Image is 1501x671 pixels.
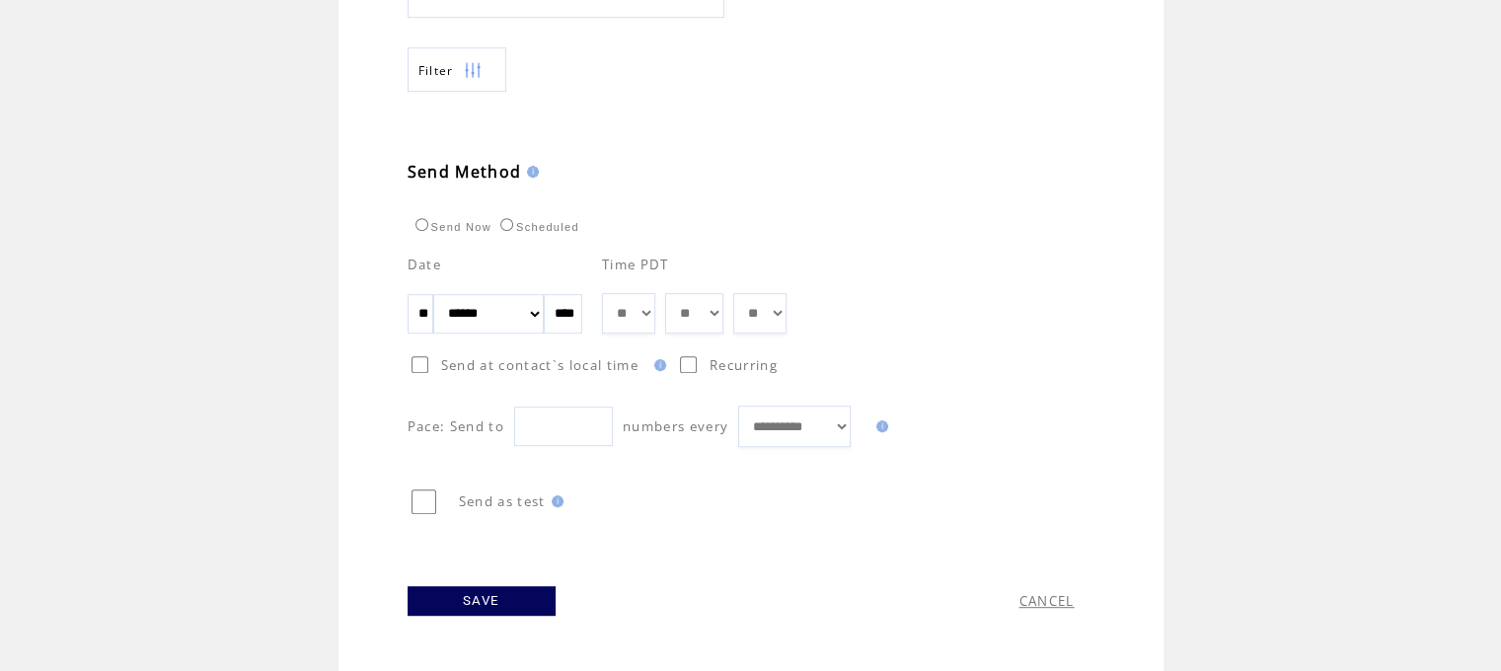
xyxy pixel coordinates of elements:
span: Pace: Send to [408,417,504,435]
img: help.gif [648,359,666,371]
label: Send Now [411,221,491,233]
label: Scheduled [495,221,579,233]
a: SAVE [408,586,556,616]
a: CANCEL [1019,592,1075,610]
img: help.gif [521,166,539,178]
span: Send at contact`s local time [441,356,638,374]
span: Show filters [418,62,454,79]
input: Scheduled [500,218,513,231]
a: Filter [408,47,506,92]
img: help.gif [870,420,888,432]
span: numbers every [623,417,728,435]
span: Recurring [710,356,778,374]
img: help.gif [546,495,563,507]
span: Time PDT [602,256,669,273]
img: filters.png [464,48,482,93]
input: Send Now [415,218,428,231]
span: Send Method [408,161,522,183]
span: Send as test [459,492,546,510]
span: Date [408,256,441,273]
